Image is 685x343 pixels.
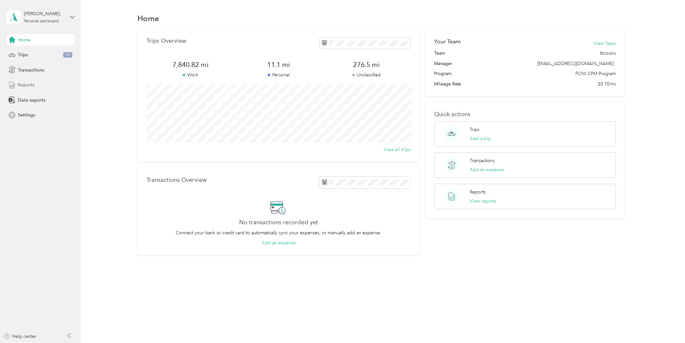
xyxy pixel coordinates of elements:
[147,72,234,78] p: Work
[176,229,381,236] p: Connect your bank or credit card to automatically sync your expenses, or manually add an expense.
[18,37,30,43] span: Home
[18,82,34,88] span: Reports
[323,72,410,78] p: Unclassified
[235,60,323,69] span: 11.1 mi
[470,157,495,164] p: Transactions
[147,60,234,69] span: 7,840.82 mi
[470,126,479,133] p: Trips
[575,70,616,77] span: FCNI CPM Program
[235,72,323,78] p: Personal
[434,60,453,67] span: Manager
[18,51,28,58] span: Trips
[594,40,616,47] button: View Team
[470,166,504,173] button: Add an expense
[4,333,37,340] button: Help center
[470,189,486,195] p: Reports
[63,52,72,58] span: 50
[323,60,410,69] span: 276.5 mi
[470,198,496,205] button: View reports
[24,10,65,17] div: [PERSON_NAME]
[649,307,685,343] iframe: Everlance-gr Chat Button Frame
[18,112,35,118] span: Settings
[434,70,452,77] span: Program
[137,15,159,22] h1: Home
[600,50,616,57] span: tbrooks
[18,97,45,104] span: Data exports
[434,38,461,46] h2: Your Team
[239,219,318,226] h2: No transactions recorded yet
[24,19,59,23] div: Personal dashboard
[434,50,445,57] span: Team
[147,177,207,183] p: Transactions Overview
[384,146,410,153] button: View all trips
[434,81,461,87] span: Mileage Rate
[18,67,44,73] span: Transactions
[470,135,491,142] button: Add a trip
[147,38,186,44] p: Trips Overview
[598,81,616,87] span: $0.70/mi
[434,111,616,118] p: Quick actions
[262,239,296,246] button: Add an expense
[537,61,614,66] span: [EMAIL_ADDRESS][DOMAIN_NAME]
